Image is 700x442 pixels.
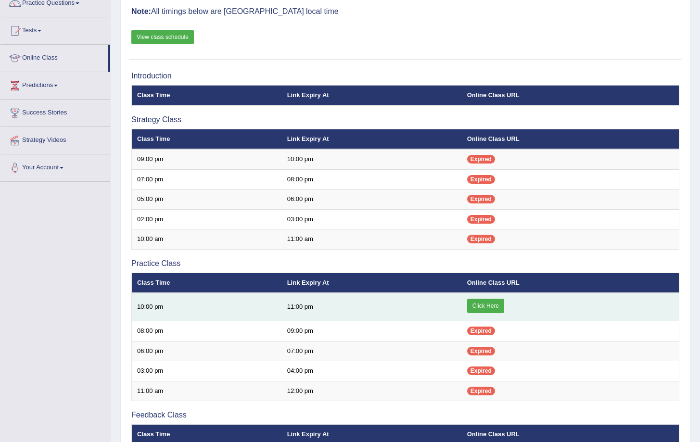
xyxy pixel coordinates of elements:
[132,273,282,293] th: Class Time
[132,209,282,229] td: 02:00 pm
[131,411,679,419] h3: Feedback Class
[282,149,462,169] td: 10:00 pm
[132,85,282,105] th: Class Time
[467,366,495,375] span: Expired
[282,321,462,341] td: 09:00 pm
[282,273,462,293] th: Link Expiry At
[282,229,462,250] td: 11:00 am
[131,7,679,16] h3: All timings below are [GEOGRAPHIC_DATA] local time
[132,129,282,149] th: Class Time
[132,169,282,189] td: 07:00 pm
[131,7,151,15] b: Note:
[467,215,495,224] span: Expired
[132,321,282,341] td: 08:00 pm
[467,299,504,313] a: Click Here
[282,169,462,189] td: 08:00 pm
[0,154,110,178] a: Your Account
[467,327,495,335] span: Expired
[467,347,495,355] span: Expired
[131,72,679,80] h3: Introduction
[467,175,495,184] span: Expired
[282,189,462,210] td: 06:00 pm
[282,85,462,105] th: Link Expiry At
[132,341,282,361] td: 06:00 pm
[132,361,282,381] td: 03:00 pm
[282,381,462,401] td: 12:00 pm
[132,189,282,210] td: 05:00 pm
[0,100,110,124] a: Success Stories
[467,195,495,203] span: Expired
[0,17,110,41] a: Tests
[467,387,495,395] span: Expired
[131,259,679,268] h3: Practice Class
[132,149,282,169] td: 09:00 pm
[462,273,679,293] th: Online Class URL
[467,235,495,243] span: Expired
[132,229,282,250] td: 10:00 am
[132,381,282,401] td: 11:00 am
[0,45,108,69] a: Online Class
[0,72,110,96] a: Predictions
[0,127,110,151] a: Strategy Videos
[467,155,495,164] span: Expired
[462,85,679,105] th: Online Class URL
[131,115,679,124] h3: Strategy Class
[131,30,194,44] a: View class schedule
[462,129,679,149] th: Online Class URL
[282,209,462,229] td: 03:00 pm
[132,293,282,321] td: 10:00 pm
[282,293,462,321] td: 11:00 pm
[282,361,462,381] td: 04:00 pm
[282,129,462,149] th: Link Expiry At
[282,341,462,361] td: 07:00 pm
